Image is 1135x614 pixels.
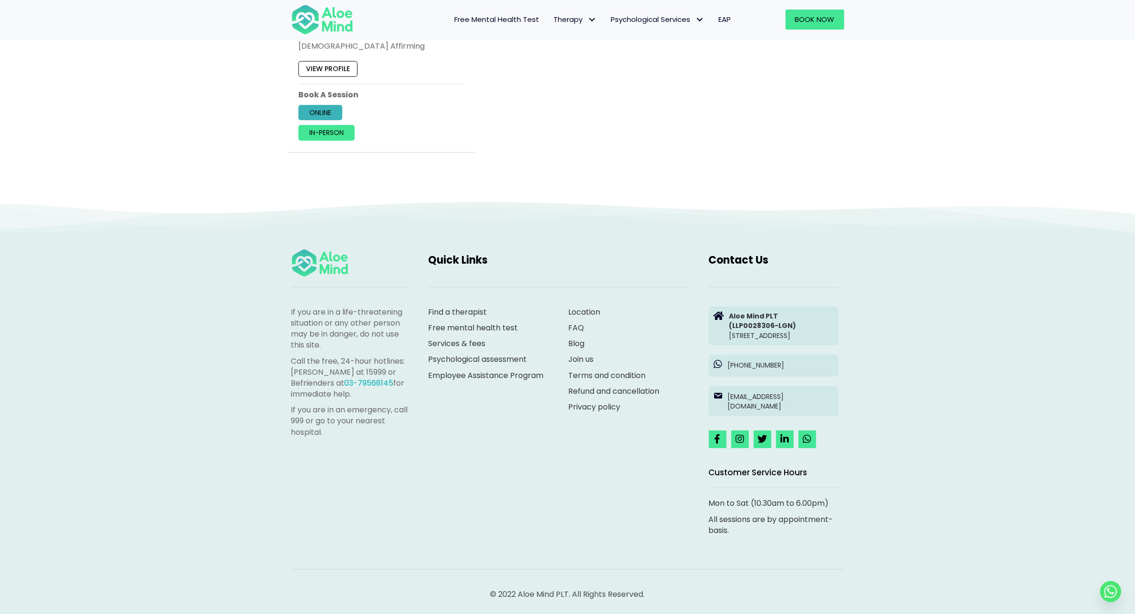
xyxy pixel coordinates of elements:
a: Psychological ServicesPsychological Services: submenu [604,10,712,30]
a: View profile [298,61,358,76]
p: [EMAIL_ADDRESS][DOMAIN_NAME] [728,392,834,411]
a: [PHONE_NUMBER] [709,355,838,377]
a: Location [569,307,601,317]
a: Whatsapp [1100,581,1121,602]
a: Join us [569,354,594,365]
span: Psychological Services [611,14,705,24]
a: Blog [569,338,585,349]
strong: (LLP0028306-LGN) [729,321,797,330]
a: Psychological assessment [429,354,527,365]
a: Free Mental Health Test [448,10,547,30]
a: In-person [298,125,355,140]
p: All sessions are by appointment-basis. [709,514,838,536]
p: [PHONE_NUMBER] [728,360,834,370]
a: Free mental health test [429,322,518,333]
a: EAP [712,10,738,30]
span: Therapy [554,14,597,24]
span: Psychological Services: submenu [693,13,707,27]
a: Find a therapist [429,307,487,317]
div: [DEMOGRAPHIC_DATA] Affirming [298,41,465,51]
a: Refund and cancellation [569,386,660,397]
a: TherapyTherapy: submenu [547,10,604,30]
a: Online [298,105,342,120]
span: Book Now [795,14,835,24]
span: Contact Us [709,253,769,267]
a: Book Now [786,10,844,30]
strong: Aloe Mind PLT [729,311,778,321]
span: Free Mental Health Test [455,14,540,24]
a: FAQ [569,322,584,333]
span: Customer Service Hours [709,467,808,478]
p: Call the free, 24-hour hotlines: [PERSON_NAME] at 15999 or Befrienders at for immediate help. [291,356,409,400]
a: Services & fees [429,338,486,349]
img: Aloe mind Logo [291,248,348,277]
p: Mon to Sat (10.30am to 6.00pm) [709,498,838,509]
p: [STREET_ADDRESS] [729,311,834,340]
span: Therapy: submenu [585,13,599,27]
span: EAP [719,14,731,24]
a: Privacy policy [569,401,621,412]
a: [EMAIL_ADDRESS][DOMAIN_NAME] [709,386,838,416]
p: If you are in a life-threatening situation or any other person may be in danger, do not use this ... [291,307,409,351]
a: Employee Assistance Program [429,370,544,381]
nav: Menu [366,10,738,30]
a: 03-79568145 [345,378,394,389]
a: Terms and condition [569,370,646,381]
a: Aloe Mind PLT(LLP0028306-LGN)[STREET_ADDRESS] [709,307,838,345]
img: Aloe mind Logo [291,4,353,35]
p: Book A Session [298,89,465,100]
p: © 2022 Aloe Mind PLT. All Rights Reserved. [291,589,844,600]
span: Quick Links [429,253,488,267]
p: If you are in an emergency, call 999 or go to your nearest hospital. [291,404,409,438]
